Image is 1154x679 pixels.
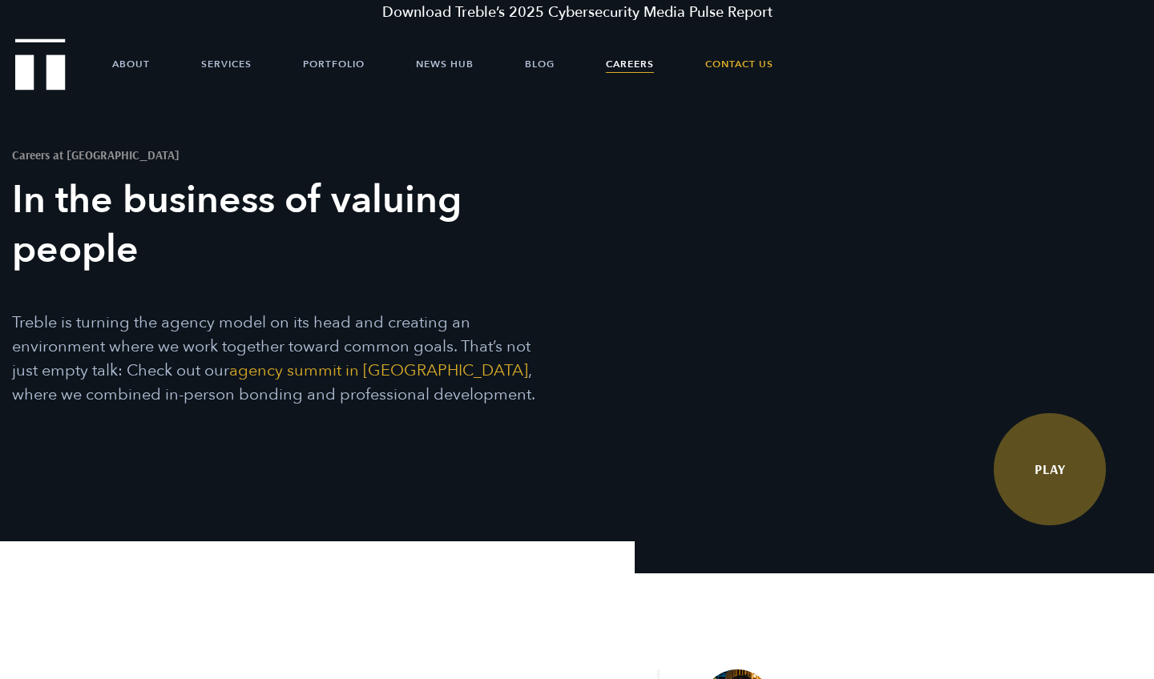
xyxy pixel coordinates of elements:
a: Watch Video [994,413,1106,525]
a: Treble Homepage [16,40,64,89]
a: Contact Us [705,40,773,88]
h3: In the business of valuing people [12,175,549,275]
a: Blog [525,40,555,88]
a: Services [201,40,252,88]
a: About [112,40,150,88]
a: Careers [606,40,654,88]
h1: Careers at [GEOGRAPHIC_DATA] [12,149,549,161]
a: Portfolio [303,40,365,88]
p: Treble is turning the agency model on its head and creating an environment where we work together... [12,311,549,407]
a: agency summit in [GEOGRAPHIC_DATA] [229,360,528,381]
img: Treble logo [15,38,66,90]
a: News Hub [416,40,474,88]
